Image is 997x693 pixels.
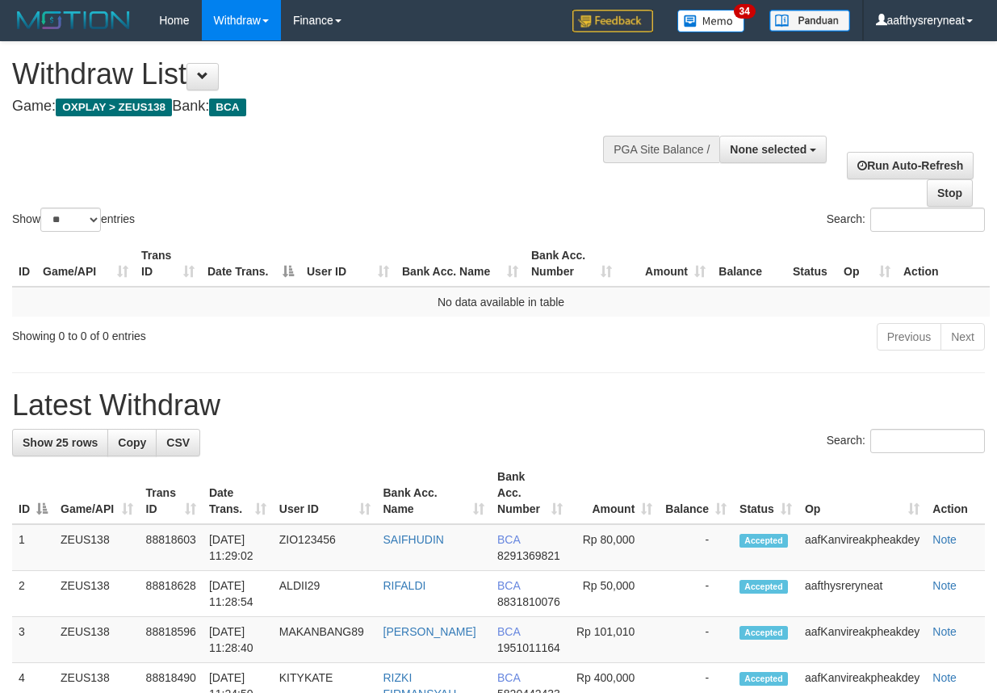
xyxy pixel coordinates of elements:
label: Search: [827,208,985,232]
span: OXPLAY > ZEUS138 [56,99,172,116]
span: Show 25 rows [23,436,98,449]
span: Accepted [739,580,788,594]
td: ZIO123456 [273,524,377,571]
th: Bank Acc. Number: activate to sort column ascending [491,462,569,524]
a: Next [940,323,985,351]
th: Bank Acc. Name: activate to sort column ascending [377,462,492,524]
th: ID [12,241,36,287]
th: Amount: activate to sort column ascending [618,241,712,287]
img: Feedback.jpg [572,10,653,32]
th: Op: activate to sort column ascending [798,462,926,524]
td: Rp 80,000 [569,524,660,571]
td: ZEUS138 [54,524,140,571]
th: Date Trans.: activate to sort column ascending [203,462,273,524]
span: BCA [497,579,520,592]
a: Show 25 rows [12,429,108,456]
a: [PERSON_NAME] [383,625,476,638]
td: 1 [12,524,54,571]
td: aafKanvireakpheakdey [798,617,926,663]
span: BCA [497,625,520,638]
th: Balance [712,241,786,287]
span: Accepted [739,626,788,640]
a: Note [932,625,957,638]
td: - [659,617,733,663]
h1: Latest Withdraw [12,389,985,422]
th: User ID: activate to sort column ascending [300,241,396,287]
th: Bank Acc. Name: activate to sort column ascending [396,241,525,287]
input: Search: [870,208,985,232]
a: Note [932,533,957,546]
img: Button%20Memo.svg [677,10,745,32]
th: Date Trans.: activate to sort column descending [201,241,300,287]
td: [DATE] 11:28:54 [203,571,273,617]
span: Copy 8291369821 to clipboard [497,549,560,562]
span: BCA [497,671,520,684]
label: Show entries [12,208,135,232]
td: ALDII29 [273,571,377,617]
a: RIFALDI [383,579,426,592]
a: Note [932,579,957,592]
td: ZEUS138 [54,571,140,617]
td: [DATE] 11:28:40 [203,617,273,663]
th: Balance: activate to sort column ascending [659,462,733,524]
th: Game/API: activate to sort column ascending [54,462,140,524]
span: Copy [118,436,146,449]
th: Status [786,241,837,287]
td: 88818596 [140,617,203,663]
h1: Withdraw List [12,58,648,90]
span: Copy 1951011164 to clipboard [497,641,560,654]
img: panduan.png [769,10,850,31]
td: MAKANBANG89 [273,617,377,663]
td: 2 [12,571,54,617]
td: 88818603 [140,524,203,571]
span: Copy 8831810076 to clipboard [497,595,560,608]
th: User ID: activate to sort column ascending [273,462,377,524]
span: BCA [209,99,245,116]
th: Amount: activate to sort column ascending [569,462,660,524]
a: CSV [156,429,200,456]
th: Op: activate to sort column ascending [837,241,897,287]
span: Accepted [739,534,788,548]
th: Action [926,462,985,524]
span: None selected [730,143,806,156]
span: Accepted [739,672,788,686]
label: Search: [827,429,985,453]
a: Note [932,671,957,684]
a: Stop [927,179,973,207]
td: Rp 101,010 [569,617,660,663]
th: Status: activate to sort column ascending [733,462,798,524]
select: Showentries [40,208,101,232]
img: MOTION_logo.png [12,8,135,32]
td: No data available in table [12,287,990,317]
div: Showing 0 to 0 of 0 entries [12,321,404,344]
td: - [659,571,733,617]
a: Copy [107,429,157,456]
td: aafthysreryneat [798,571,926,617]
td: Rp 50,000 [569,571,660,617]
span: CSV [166,436,190,449]
a: Run Auto-Refresh [847,152,974,179]
th: Trans ID: activate to sort column ascending [140,462,203,524]
span: 34 [734,4,756,19]
a: Previous [877,323,941,351]
td: - [659,524,733,571]
th: Bank Acc. Number: activate to sort column ascending [525,241,618,287]
th: ID: activate to sort column descending [12,462,54,524]
td: ZEUS138 [54,617,140,663]
th: Action [897,241,990,287]
h4: Game: Bank: [12,99,648,115]
th: Game/API: activate to sort column ascending [36,241,135,287]
td: [DATE] 11:29:02 [203,524,273,571]
th: Trans ID: activate to sort column ascending [135,241,201,287]
td: 3 [12,617,54,663]
input: Search: [870,429,985,453]
td: aafKanvireakpheakdey [798,524,926,571]
div: PGA Site Balance / [603,136,719,163]
a: SAIFHUDIN [383,533,444,546]
button: None selected [719,136,827,163]
span: BCA [497,533,520,546]
td: 88818628 [140,571,203,617]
